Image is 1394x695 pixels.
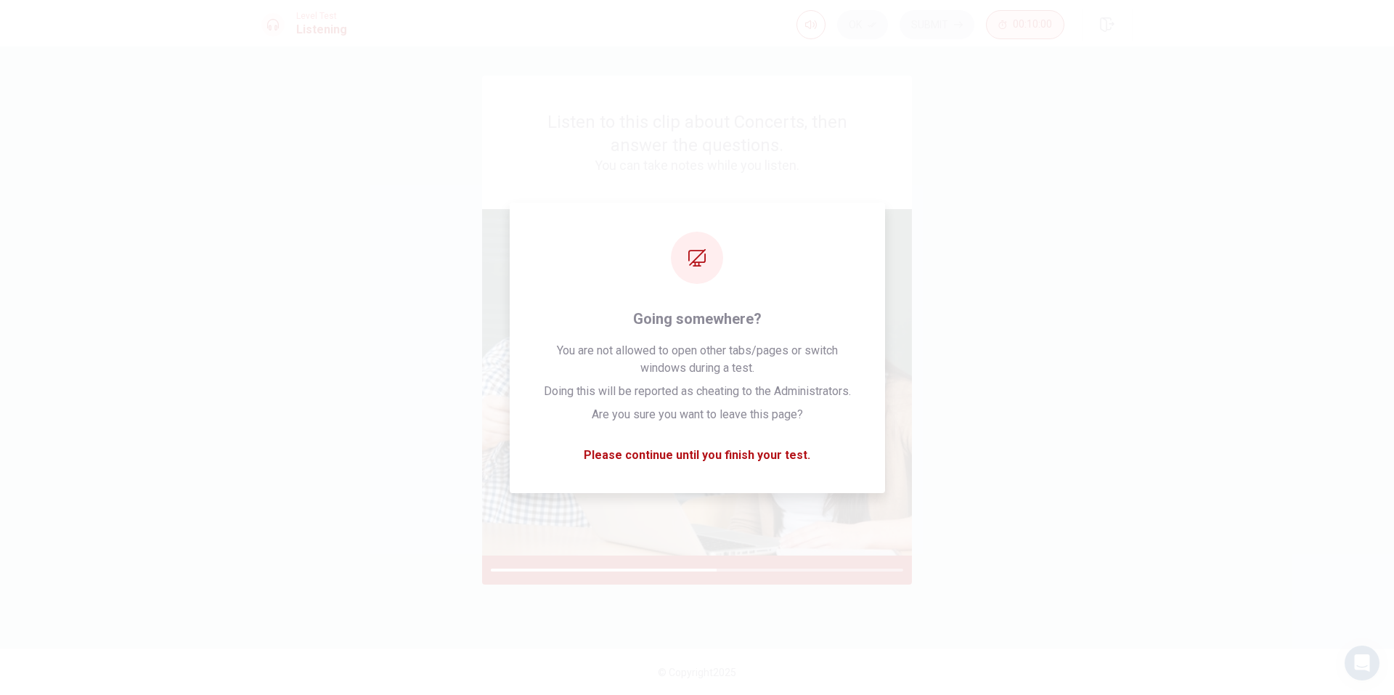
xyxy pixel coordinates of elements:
h1: Listening [296,21,347,38]
div: Open Intercom Messenger [1345,646,1379,680]
div: Listen to this clip about Concerts, then answer the questions. [517,110,877,174]
span: Level Test [296,11,347,21]
button: 00:10:00 [986,10,1064,39]
img: passage image [482,209,912,556]
h4: You can take notes while you listen. [517,157,877,174]
span: © Copyright 2025 [658,667,736,678]
span: 00:10:00 [1013,19,1052,31]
